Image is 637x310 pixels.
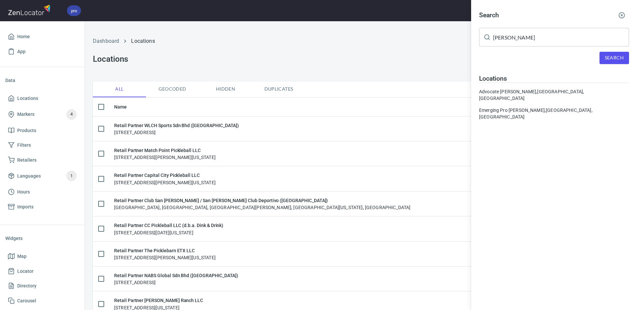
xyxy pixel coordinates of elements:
input: Search for locations, markers or anything you want [493,28,629,46]
a: Emerging Pro [PERSON_NAME],[GEOGRAPHIC_DATA], [GEOGRAPHIC_DATA] [479,107,629,120]
h4: Search [479,11,499,19]
div: Emerging Pro [PERSON_NAME], [GEOGRAPHIC_DATA], [GEOGRAPHIC_DATA] [479,107,629,120]
h4: Locations [479,75,629,83]
button: Search [600,52,629,64]
div: Advocate [PERSON_NAME], [GEOGRAPHIC_DATA], [GEOGRAPHIC_DATA] [479,88,629,102]
span: Search [605,54,624,62]
a: Advocate [PERSON_NAME],[GEOGRAPHIC_DATA], [GEOGRAPHIC_DATA] [479,88,629,102]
